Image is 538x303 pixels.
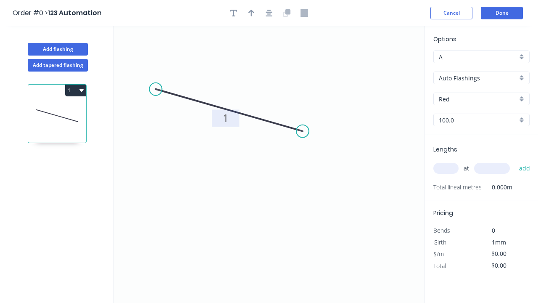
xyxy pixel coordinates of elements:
[28,59,88,72] button: Add tapered flashing
[113,26,425,303] svg: 0
[223,111,229,125] tspan: 1
[48,8,102,18] span: 123 Automation
[439,74,517,82] input: Material
[13,8,48,18] span: Order #0 >
[430,7,472,19] button: Cancel
[433,209,453,217] span: Pricing
[433,145,457,154] span: Lengths
[492,226,495,234] span: 0
[439,116,517,125] input: Thickness
[28,43,88,56] button: Add flashing
[433,238,446,246] span: Girth
[433,262,446,270] span: Total
[439,95,517,104] input: Colour
[65,85,86,96] button: 1
[439,53,517,61] input: Price level
[464,162,469,174] span: at
[433,181,482,193] span: Total lineal metres
[482,181,512,193] span: 0.000m
[433,250,444,258] span: $/m
[515,161,535,175] button: add
[492,238,506,246] span: 1mm
[481,7,523,19] button: Done
[433,35,456,43] span: Options
[433,226,450,234] span: Bends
